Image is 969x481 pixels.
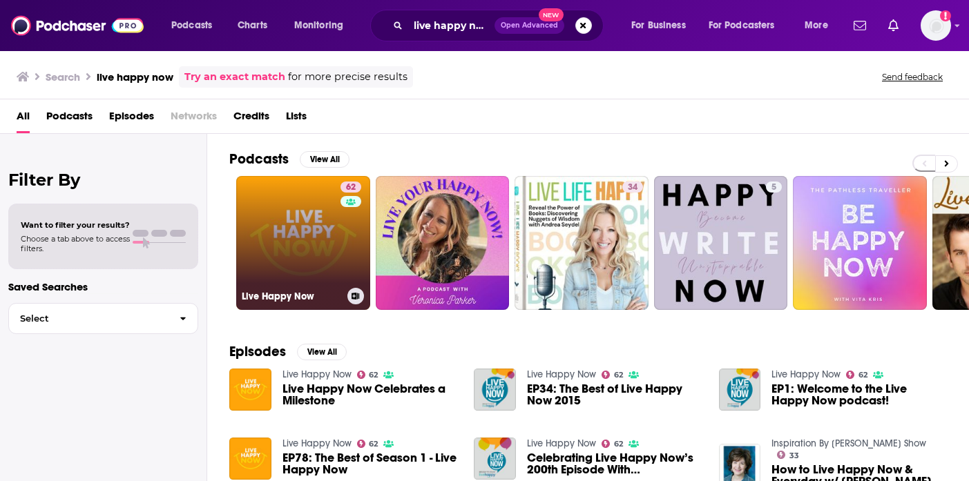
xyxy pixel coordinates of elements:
span: Choose a tab above to access filters. [21,234,130,253]
a: EpisodesView All [229,343,347,360]
a: 5 [654,176,788,310]
a: 62 [357,440,378,448]
a: EP78: The Best of Season 1 - Live Happy Now [282,452,458,475]
svg: Add a profile image [940,10,951,21]
h3: Live Happy Now [242,291,342,302]
span: 62 [369,372,378,378]
img: Live Happy Now Celebrates a Milestone [229,369,271,411]
button: View All [300,151,349,168]
a: 34 [515,176,649,310]
span: 5 [771,181,776,195]
img: EP78: The Best of Season 1 - Live Happy Now [229,438,271,480]
button: Show profile menu [921,10,951,41]
span: Celebrating Live Happy Now’s 200th Episode With [PERSON_NAME] [527,452,702,475]
button: Open AdvancedNew [495,17,564,34]
a: EP1: Welcome to the Live Happy Now podcast! [771,383,947,406]
button: open menu [285,14,361,37]
a: All [17,105,30,133]
a: 5 [766,181,782,193]
a: 62 [846,371,867,379]
span: More [805,16,828,35]
a: Show notifications dropdown [848,14,872,37]
a: 62 [602,440,623,448]
span: Podcasts [171,16,212,35]
a: Show notifications dropdown [883,14,904,37]
button: Send feedback [878,71,947,83]
span: For Business [631,16,686,35]
input: Search podcasts, credits, & more... [408,14,495,37]
button: open menu [622,14,703,37]
span: Charts [238,16,267,35]
p: Saved Searches [8,280,198,293]
span: 62 [858,372,867,378]
img: Celebrating Live Happy Now’s 200th Episode With Deborah Heisz [474,438,516,480]
a: PodcastsView All [229,150,349,168]
a: Live Happy Now [771,369,841,380]
div: Search podcasts, credits, & more... [383,10,617,41]
a: Live Happy Now [527,438,596,449]
h3: Search [46,70,80,84]
span: 33 [789,453,799,459]
a: Podcasts [46,105,93,133]
span: for more precise results [288,69,407,85]
a: Live Happy Now [282,438,352,449]
img: EP34: The Best of Live Happy Now 2015 [474,369,516,411]
h2: Filter By [8,170,198,190]
img: User Profile [921,10,951,41]
span: For Podcasters [709,16,775,35]
a: 62Live Happy Now [236,176,370,310]
span: Want to filter your results? [21,220,130,230]
a: Live Happy Now Celebrates a Milestone [282,383,458,406]
button: View All [297,344,347,360]
button: open menu [795,14,845,37]
button: open menu [700,14,795,37]
span: Select [9,314,169,323]
button: Select [8,303,198,334]
span: 62 [614,372,623,378]
span: Logged in as megcassidy [921,10,951,41]
img: EP1: Welcome to the Live Happy Now podcast! [719,369,761,411]
h2: Podcasts [229,150,289,168]
span: Networks [171,105,217,133]
span: 62 [369,441,378,447]
a: Episodes [109,105,154,133]
span: 62 [346,181,356,195]
a: Inspiration By Loretta Show [771,438,926,449]
a: 34 [622,181,643,193]
a: Charts [229,14,276,37]
span: New [539,8,564,21]
h3: live happy now [97,70,173,84]
a: Live Happy Now [527,369,596,380]
a: Try an exact match [184,69,285,85]
img: Podchaser - Follow, Share and Rate Podcasts [11,12,144,39]
a: Celebrating Live Happy Now’s 200th Episode With Deborah Heisz [527,452,702,475]
a: Live Happy Now [282,369,352,380]
a: EP34: The Best of Live Happy Now 2015 [527,383,702,406]
button: open menu [162,14,230,37]
span: Monitoring [294,16,343,35]
a: 33 [777,451,799,459]
a: 62 [602,371,623,379]
span: Open Advanced [501,22,558,29]
a: 62 [340,181,361,193]
a: Credits [233,105,269,133]
a: Lists [286,105,307,133]
a: 62 [357,371,378,379]
span: 34 [628,181,637,195]
span: 62 [614,441,623,447]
